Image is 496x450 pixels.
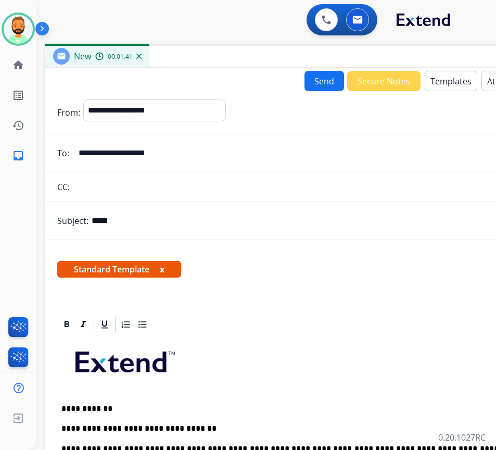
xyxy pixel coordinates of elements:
[75,317,91,332] div: Italic
[160,263,164,276] button: x
[57,261,181,278] span: Standard Template
[135,317,150,332] div: Bullet List
[438,431,486,444] p: 0.20.1027RC
[57,147,69,159] p: To:
[97,317,112,332] div: Underline
[118,317,134,332] div: Ordered List
[304,71,344,91] button: Send
[12,59,24,71] mat-icon: home
[347,71,421,91] button: Secure Notes
[425,71,477,91] button: Templates
[59,317,74,332] div: Bold
[74,51,91,62] span: New
[57,181,70,193] p: CC:
[108,53,133,61] span: 00:01:41
[57,215,88,227] p: Subject:
[12,149,24,162] mat-icon: inbox
[4,15,33,44] img: avatar
[12,119,24,132] mat-icon: history
[12,89,24,102] mat-icon: list_alt
[57,106,80,119] p: From:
